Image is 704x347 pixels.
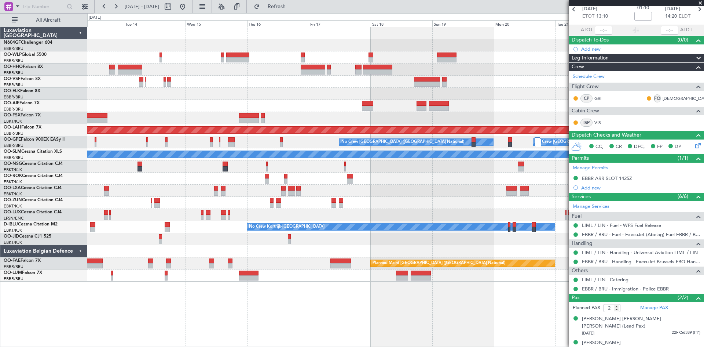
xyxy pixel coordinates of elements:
[4,58,23,64] a: EBBR/BRU
[4,137,21,142] span: OO-GPE
[4,77,41,81] a: OO-VSFFalcon 8X
[675,143,681,151] span: DP
[4,143,23,148] a: EBBR/BRU
[582,231,700,238] a: EBBR / BRU - Fuel - ExecuJet (Abelag) Fuel EBBR / BRU
[582,13,594,20] span: ETOT
[249,221,324,232] div: No Crew Kortrijk-[GEOGRAPHIC_DATA]
[4,149,62,154] a: OO-SLMCessna Citation XLS
[582,315,700,330] div: [PERSON_NAME] [PERSON_NAME] [PERSON_NAME] (Lead Pax)
[555,20,617,27] div: Tue 21
[4,167,22,173] a: EBKT/KJK
[4,125,21,130] span: OO-LAH
[582,330,594,336] span: [DATE]
[4,174,22,178] span: OO-ROK
[572,107,599,115] span: Cabin Crew
[573,165,608,172] a: Manage Permits
[4,119,22,124] a: EBKT/KJK
[678,294,688,301] span: (2/2)
[4,191,22,197] a: EBKT/KJK
[572,212,582,221] span: Fuel
[596,13,608,20] span: 13:10
[4,264,23,270] a: EBBR/BRU
[573,304,600,312] label: Planned PAX
[4,216,24,221] a: LFSN/ENC
[4,149,21,154] span: OO-SLM
[582,175,632,181] div: EBBR ARR SLOT 1425Z
[4,53,47,57] a: OO-WLPGlobal 5500
[616,143,622,151] span: CR
[4,259,41,263] a: OO-FAEFalcon 7X
[4,113,21,118] span: OO-FSX
[19,18,77,23] span: All Aircraft
[665,13,677,20] span: 14:20
[634,143,645,151] span: DFC,
[4,203,22,209] a: EBKT/KJK
[582,286,669,292] a: EBBR / BRU - Immigration - Police EBBR
[582,259,700,265] a: EBBR / BRU - Handling - ExecuJet Brussels FBO Handling Abelag
[582,276,628,283] a: LIML / LIN - Catering
[665,6,680,13] span: [DATE]
[657,143,663,151] span: FP
[4,89,20,93] span: OO-ELK
[4,94,23,100] a: EBBR/BRU
[494,20,555,27] div: Mon 20
[4,53,22,57] span: OO-WLP
[4,106,23,112] a: EBBR/BRU
[581,185,700,191] div: Add new
[4,198,63,202] a: OO-ZUNCessna Citation CJ4
[4,82,23,88] a: EBBR/BRU
[594,119,611,126] a: VIS
[572,267,588,275] span: Others
[572,36,609,44] span: Dispatch To-Dos
[580,94,593,102] div: CP
[341,137,464,148] div: No Crew [GEOGRAPHIC_DATA] ([GEOGRAPHIC_DATA] National)
[580,119,593,127] div: ISP
[4,186,21,190] span: OO-LXA
[4,179,22,185] a: EBKT/KJK
[4,210,21,214] span: OO-LUX
[4,125,41,130] a: OO-LAHFalcon 7X
[582,339,621,347] div: [PERSON_NAME]
[572,63,584,71] span: Crew
[4,101,19,105] span: OO-AIE
[4,271,22,275] span: OO-LUM
[678,36,688,44] span: (0/0)
[678,192,688,200] span: (6/6)
[581,26,593,34] span: ATOT
[4,77,21,81] span: OO-VSF
[4,40,52,45] a: N604GFChallenger 604
[4,46,23,51] a: EBBR/BRU
[573,203,609,210] a: Manage Services
[4,65,23,69] span: OO-HHO
[125,3,159,10] span: [DATE] - [DATE]
[595,26,612,35] input: --:--
[4,276,23,282] a: EBBR/BRU
[4,70,23,76] a: EBBR/BRU
[373,258,505,269] div: Planned Maint [GEOGRAPHIC_DATA] ([GEOGRAPHIC_DATA] National)
[582,6,597,13] span: [DATE]
[572,239,593,248] span: Handling
[637,4,649,12] span: 01:10
[4,222,18,227] span: D-IBLU
[679,13,690,20] span: ELDT
[186,20,247,27] div: Wed 15
[4,186,62,190] a: OO-LXACessna Citation CJ4
[581,46,700,52] div: Add new
[4,162,22,166] span: OO-NSG
[4,137,65,142] a: OO-GPEFalcon 900EX EASy II
[4,162,63,166] a: OO-NSGCessna Citation CJ4
[4,40,21,45] span: N604GF
[4,234,51,239] a: OO-JIDCessna CJ1 525
[432,20,494,27] div: Sun 19
[594,95,611,102] a: GRI
[4,271,42,275] a: OO-LUMFalcon 7X
[247,20,309,27] div: Thu 16
[4,101,40,105] a: OO-AIEFalcon 7X
[4,234,19,239] span: OO-JID
[680,26,692,34] span: ALDT
[4,65,43,69] a: OO-HHOFalcon 8X
[572,154,589,163] span: Permits
[4,222,58,227] a: D-IBLUCessna Citation M2
[4,131,23,136] a: EBBR/BRU
[261,4,292,9] span: Refresh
